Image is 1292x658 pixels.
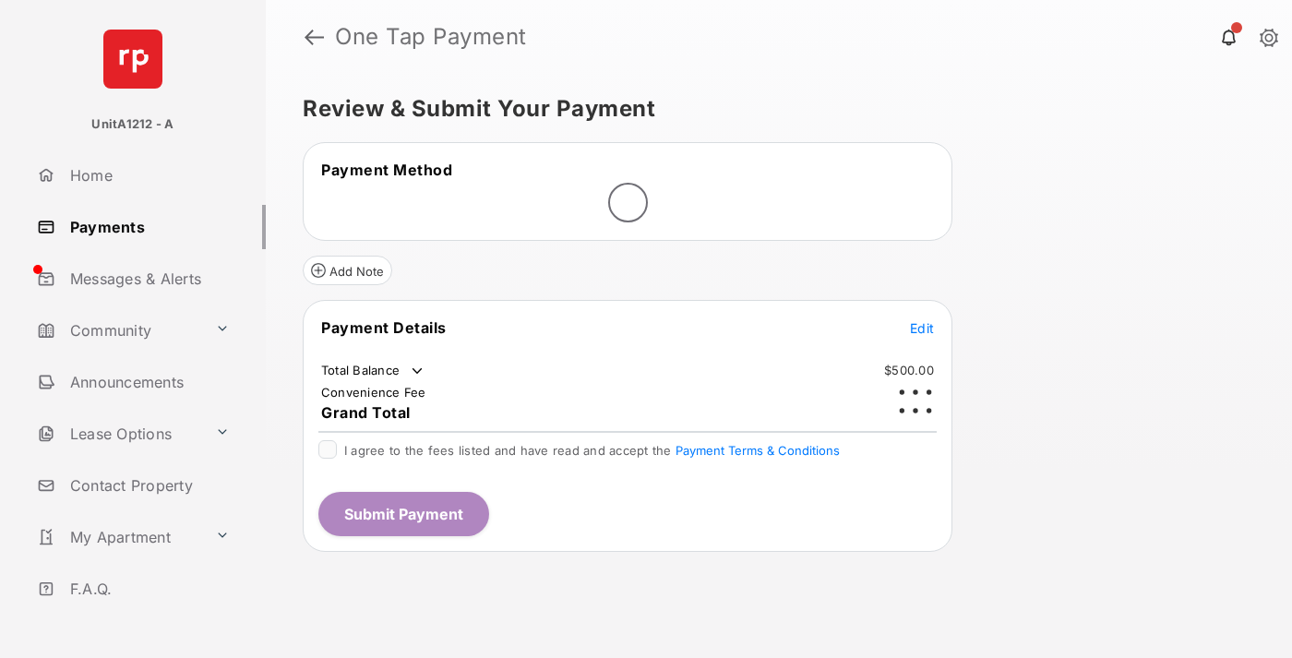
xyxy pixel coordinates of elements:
[30,412,208,456] a: Lease Options
[335,26,527,48] strong: One Tap Payment
[676,443,840,458] button: I agree to the fees listed and have read and accept the
[344,443,840,458] span: I agree to the fees listed and have read and accept the
[320,384,427,401] td: Convenience Fee
[91,115,173,134] p: UnitA1212 - A
[320,362,426,380] td: Total Balance
[30,308,208,353] a: Community
[30,515,208,559] a: My Apartment
[30,360,266,404] a: Announcements
[303,256,392,285] button: Add Note
[103,30,162,89] img: svg+xml;base64,PHN2ZyB4bWxucz0iaHR0cDovL3d3dy53My5vcmcvMjAwMC9zdmciIHdpZHRoPSI2NCIgaGVpZ2h0PSI2NC...
[321,403,411,422] span: Grand Total
[321,318,447,337] span: Payment Details
[883,362,935,378] td: $500.00
[321,161,452,179] span: Payment Method
[30,463,266,508] a: Contact Property
[303,98,1240,120] h5: Review & Submit Your Payment
[30,257,266,301] a: Messages & Alerts
[910,320,934,336] span: Edit
[910,318,934,337] button: Edit
[318,492,489,536] button: Submit Payment
[30,205,266,249] a: Payments
[30,153,266,197] a: Home
[30,567,266,611] a: F.A.Q.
